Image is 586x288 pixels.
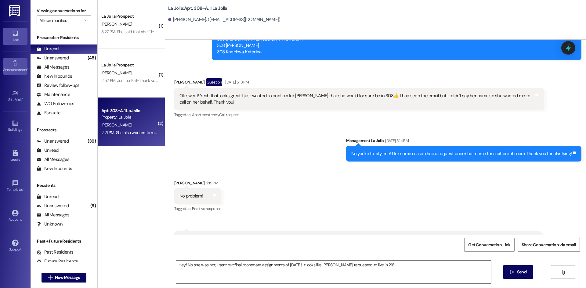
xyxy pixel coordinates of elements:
[55,274,80,281] span: New Message
[174,110,544,119] div: Tagged as:
[37,91,70,98] div: Maintenance
[3,178,27,194] a: Templates •
[204,180,218,186] div: 2:19 PM
[86,137,97,146] div: (39)
[174,204,221,213] div: Tagged as:
[219,112,238,117] span: Call request
[37,6,91,16] label: Viewing conversations for
[48,275,52,280] i: 
[192,112,219,117] span: Apartment entry ,
[101,70,132,76] span: [PERSON_NAME]
[3,28,27,44] a: Inbox
[37,165,72,172] div: New Inbounds
[101,130,439,135] div: 2:21 PM: She also wanted to make sure that her friend [PERSON_NAME] got moved to pur apartment as...
[176,261,491,283] textarea: Hey! No she was not, I sent out final roommate assignments of [DATE]! It looks like [PERSON_NAME]...
[37,194,59,200] div: Unread
[37,203,69,209] div: Unanswered
[510,270,514,275] i: 
[517,269,526,275] span: Send
[37,138,69,144] div: Unanswered
[31,34,97,41] div: Prospects + Residents
[31,182,97,189] div: Residents
[42,273,87,283] button: New Message
[464,238,514,252] button: Get Conversation Link
[179,193,203,199] div: No problem!
[85,18,88,23] i: 
[3,238,27,254] a: Support
[101,21,132,27] span: [PERSON_NAME]
[518,238,580,252] button: Share Conversation via email
[3,208,27,224] a: Account
[31,127,97,133] div: Prospects
[37,101,74,107] div: WO Follow-ups
[37,46,59,52] div: Unread
[101,13,158,20] div: La Jolla Prospect
[168,16,280,23] div: [PERSON_NAME]. ([EMAIL_ADDRESS][DOMAIN_NAME])
[179,93,534,106] div: Ok sweet! Yeah that looks great I just wanted to confirm for [PERSON_NAME] that she would for sur...
[206,78,222,86] div: Question
[384,137,409,144] div: [DATE] 3:14 PM
[174,180,221,188] div: [PERSON_NAME]
[168,5,227,12] b: La Jolla: Apt. 308~A, 1 La Jolla
[3,148,27,164] a: Leads
[37,110,60,116] div: Escalate
[37,258,78,265] div: Future Residents
[22,97,23,101] span: •
[101,62,158,68] div: La Jolla Prospect
[24,187,24,191] span: •
[192,206,221,211] span: Positive response
[101,122,132,128] span: [PERSON_NAME]
[37,249,74,255] div: Past Residents
[86,53,97,63] div: (48)
[37,55,69,61] div: Unanswered
[89,201,97,211] div: (9)
[37,73,72,80] div: New Inbounds
[101,108,158,114] div: Apt. 308~A, 1 La Jolla
[37,82,79,89] div: Review follow-ups
[522,242,576,248] span: Share Conversation via email
[37,212,69,218] div: All Messages
[224,79,249,85] div: [DATE] 5:18 PM
[351,151,572,157] div: No you're totally fine! I for some reason had a request under her name for a different room. Than...
[174,78,544,88] div: [PERSON_NAME]
[37,221,63,227] div: Unknown
[3,88,27,105] a: Site Visit •
[561,270,566,275] i: 
[101,78,158,83] div: 2:57 PM: Just for Fall- thank you!
[31,238,97,244] div: Past + Future Residents
[468,242,510,248] span: Get Conversation Link
[37,156,69,163] div: All Messages
[39,16,81,25] input: All communities
[101,29,203,34] div: 3:27 PM: She said that she filled out the application [DATE]
[37,147,59,154] div: Unread
[503,265,533,279] button: Send
[3,118,27,134] a: Buildings
[27,67,28,71] span: •
[101,114,158,120] div: Property: La Jolla
[9,5,21,16] img: ResiDesk Logo
[346,137,582,146] div: Management La Jolla
[37,64,69,70] div: All Messages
